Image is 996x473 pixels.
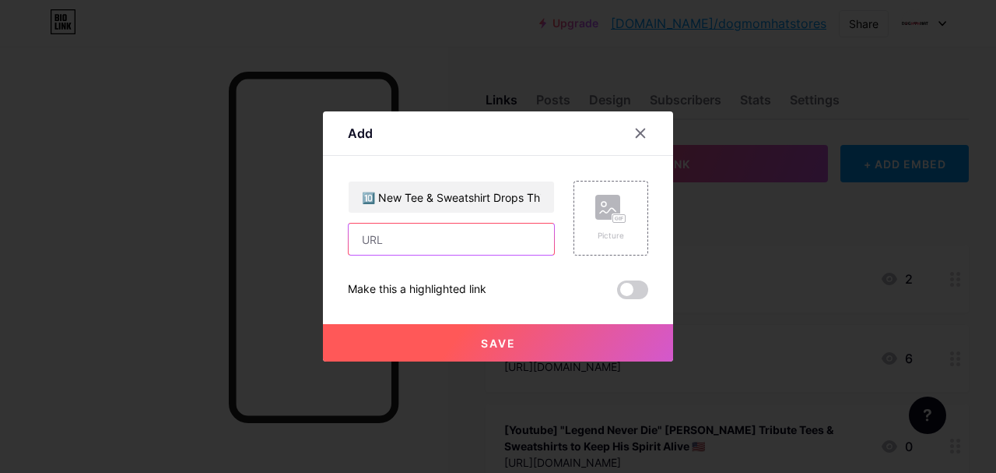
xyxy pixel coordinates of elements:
[323,324,673,362] button: Save
[349,182,554,213] input: Title
[348,281,486,299] div: Make this a highlighted link
[481,337,516,350] span: Save
[349,224,554,255] input: URL
[348,124,373,143] div: Add
[595,230,626,242] div: Picture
